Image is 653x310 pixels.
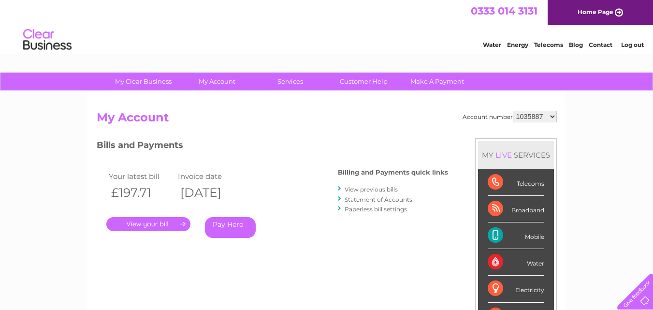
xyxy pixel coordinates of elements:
div: Mobile [488,222,544,249]
a: Contact [589,41,612,48]
a: Customer Help [324,73,404,90]
div: Electricity [488,276,544,302]
img: logo.png [23,25,72,55]
a: Telecoms [534,41,563,48]
th: [DATE] [175,183,245,203]
a: View previous bills [345,186,398,193]
a: 0333 014 3131 [471,5,537,17]
a: My Clear Business [103,73,183,90]
a: Log out [621,41,644,48]
div: Account number [463,111,557,122]
h3: Bills and Payments [97,138,448,155]
a: . [106,217,190,231]
a: Blog [569,41,583,48]
div: Water [488,249,544,276]
th: £197.71 [106,183,176,203]
h2: My Account [97,111,557,129]
a: Statement of Accounts [345,196,412,203]
h4: Billing and Payments quick links [338,169,448,176]
td: Invoice date [175,170,245,183]
div: LIVE [493,150,514,160]
a: Paperless bill settings [345,206,407,213]
div: Broadband [488,196,544,222]
td: Your latest bill [106,170,176,183]
div: MY SERVICES [478,141,554,169]
a: Make A Payment [397,73,477,90]
a: My Account [177,73,257,90]
a: Water [483,41,501,48]
a: Energy [507,41,528,48]
a: Services [250,73,330,90]
div: Telecoms [488,169,544,196]
div: Clear Business is a trading name of Verastar Limited (registered in [GEOGRAPHIC_DATA] No. 3667643... [99,5,555,47]
a: Pay Here [205,217,256,238]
